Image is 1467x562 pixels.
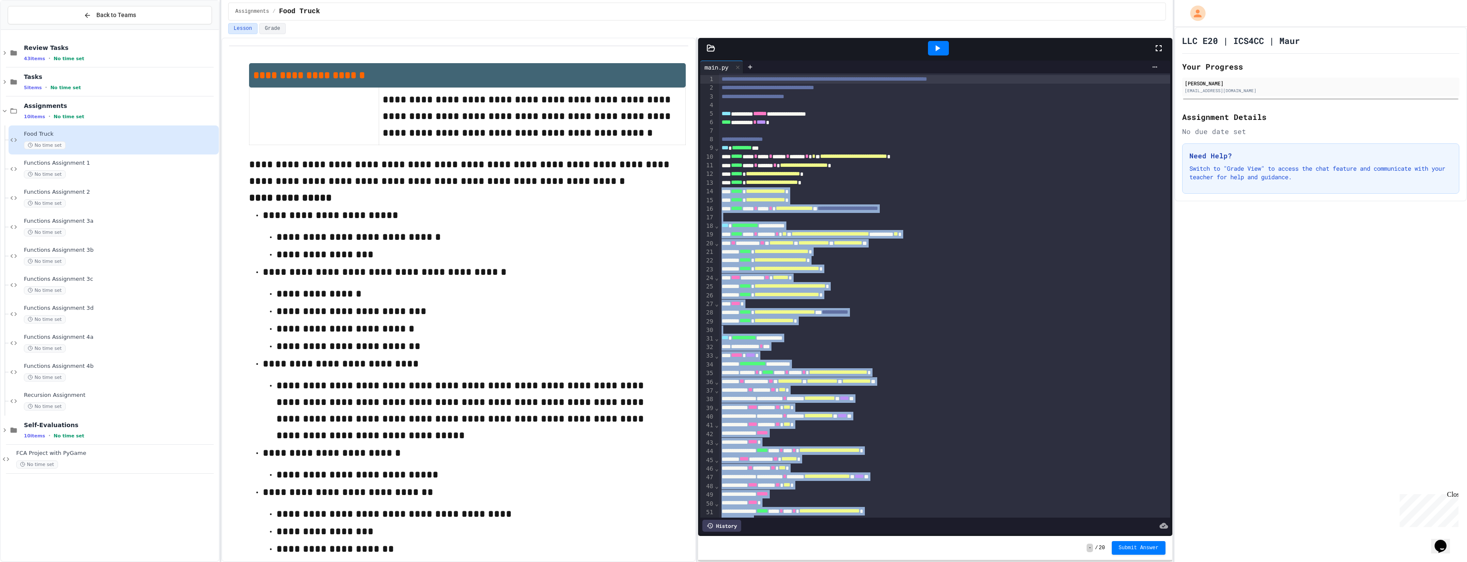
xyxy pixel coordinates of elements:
div: 21 [700,248,714,256]
span: No time set [24,199,66,207]
button: Lesson [228,23,258,34]
div: 42 [700,430,714,439]
span: Fold line [715,335,719,342]
h2: Your Progress [1182,61,1459,73]
div: 35 [700,369,714,378]
div: 33 [700,352,714,360]
div: 47 [700,473,714,482]
span: Fold line [715,387,719,394]
button: Grade [259,23,286,34]
span: Food Truck [24,131,217,138]
div: 49 [700,491,714,499]
span: No time set [24,228,66,236]
div: 36 [700,378,714,387]
div: 30 [700,326,714,335]
div: 31 [700,335,714,343]
div: main.py [700,63,733,72]
span: No time set [24,141,66,149]
span: 5 items [24,85,42,90]
button: Back to Teams [8,6,212,24]
div: 1 [700,75,714,84]
span: FCA Project with PyGame [16,450,217,457]
span: Functions Assignment 3b [24,247,217,254]
span: Fold line [715,222,719,229]
span: No time set [50,85,81,90]
div: 43 [700,439,714,447]
span: • [49,432,50,439]
div: Chat with us now!Close [3,3,59,54]
iframe: chat widget [1396,491,1458,527]
div: 11 [700,161,714,170]
span: Fold line [715,240,719,247]
span: Functions Assignment 3d [24,305,217,312]
div: 22 [700,256,714,265]
div: [EMAIL_ADDRESS][DOMAIN_NAME] [1185,87,1457,94]
span: Fold line [715,457,719,463]
div: 52 [700,517,714,525]
div: 6 [700,118,714,127]
div: 51 [700,508,714,517]
span: Recursion Assignment [24,392,217,399]
span: Fold line [715,500,719,507]
iframe: chat widget [1431,528,1458,553]
h1: LLC E20 | ICS4CC | Maur [1182,35,1300,47]
span: Fold line [715,274,719,281]
div: 29 [700,317,714,326]
div: 34 [700,361,714,369]
span: No time set [24,286,66,294]
div: 24 [700,274,714,282]
div: 17 [700,213,714,222]
span: 10 items [24,114,45,119]
span: • [49,113,50,120]
div: 41 [700,421,714,430]
span: Fold line [715,422,719,428]
span: Tasks [24,73,217,81]
span: Fold line [715,517,719,524]
div: 50 [700,500,714,508]
span: No time set [24,402,66,411]
div: 5 [700,110,714,118]
span: Fold line [715,145,719,151]
div: 38 [700,395,714,404]
h3: Need Help? [1189,151,1452,161]
span: • [45,84,47,91]
span: Functions Assignment 4b [24,363,217,370]
span: Functions Assignment 1 [24,160,217,167]
div: 3 [700,93,714,101]
div: 18 [700,222,714,230]
div: My Account [1181,3,1208,23]
span: • [49,55,50,62]
span: Fold line [715,405,719,411]
div: 20 [700,239,714,248]
h2: Assignment Details [1182,111,1459,123]
span: Fold line [715,439,719,446]
span: Fold line [715,465,719,472]
span: No time set [24,170,66,178]
div: 46 [700,465,714,473]
span: Functions Assignment 3c [24,276,217,283]
span: Fold line [715,379,719,385]
span: Functions Assignment 4a [24,334,217,341]
span: Review Tasks [24,44,217,52]
div: History [702,520,741,532]
span: Fold line [715,483,719,489]
div: 39 [700,404,714,413]
span: No time set [24,344,66,352]
div: main.py [700,61,743,73]
div: 28 [700,309,714,317]
div: No due date set [1182,126,1459,137]
div: 9 [700,144,714,152]
div: 10 [700,153,714,161]
span: Fold line [715,352,719,359]
div: 16 [700,205,714,213]
div: 45 [700,456,714,465]
span: Self-Evaluations [24,421,217,429]
div: 44 [700,447,714,456]
span: 10 items [24,433,45,439]
div: 23 [700,265,714,274]
span: No time set [24,257,66,265]
span: Assignments [24,102,217,110]
button: Submit Answer [1112,541,1165,555]
span: / [273,8,275,15]
span: Submit Answer [1119,545,1159,551]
